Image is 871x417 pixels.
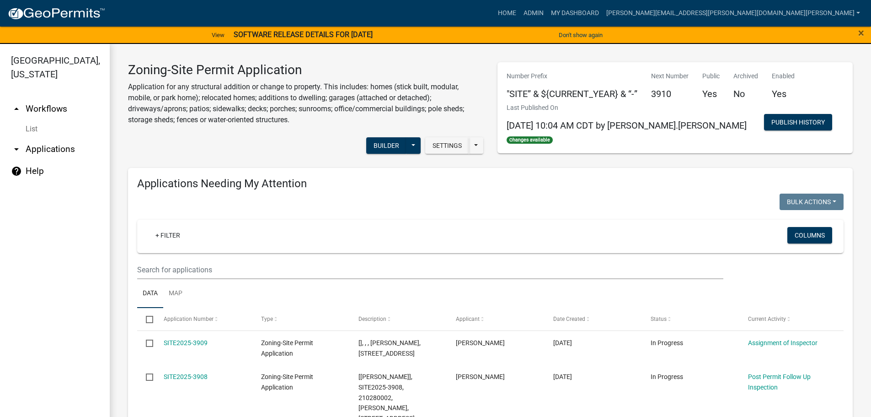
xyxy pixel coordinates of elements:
[702,71,720,81] p: Public
[164,316,214,322] span: Application Number
[764,119,832,126] wm-modal-confirm: Workflow Publish History
[137,260,723,279] input: Search for applications
[494,5,520,22] a: Home
[234,30,373,39] strong: SOFTWARE RELEASE DETAILS FOR [DATE]
[155,308,252,330] datatable-header-cell: Application Number
[553,373,572,380] span: 10/03/2025
[520,5,547,22] a: Admin
[748,316,786,322] span: Current Activity
[358,316,386,322] span: Description
[651,71,689,81] p: Next Number
[261,316,273,322] span: Type
[733,71,758,81] p: Archived
[733,88,758,99] h5: No
[208,27,228,43] a: View
[764,114,832,130] button: Publish History
[137,308,155,330] datatable-header-cell: Select
[507,103,747,113] p: Last Published On
[456,339,505,347] span: Karen Borgeson
[350,308,447,330] datatable-header-cell: Description
[858,27,864,39] span: ×
[603,5,864,22] a: [PERSON_NAME][EMAIL_ADDRESS][PERSON_NAME][DOMAIN_NAME][PERSON_NAME]
[772,88,795,99] h5: Yes
[456,316,480,322] span: Applicant
[507,71,637,81] p: Number Prefix
[858,27,864,38] button: Close
[507,88,637,99] h5: "SITE” & ${CURRENT_YEAR} & “-”
[163,279,188,309] a: Map
[366,137,406,154] button: Builder
[11,103,22,114] i: arrow_drop_up
[651,316,667,322] span: Status
[164,373,208,380] a: SITE2025-3908
[553,316,585,322] span: Date Created
[780,194,844,210] button: Bulk Actions
[358,339,421,357] span: [], , , ELIZABETH NORBY, 40891 W ISLAND DR
[148,227,187,244] a: + Filter
[137,279,163,309] a: Data
[651,373,683,380] span: In Progress
[164,339,208,347] a: SITE2025-3909
[447,308,545,330] datatable-header-cell: Applicant
[772,71,795,81] p: Enabled
[252,308,349,330] datatable-header-cell: Type
[545,308,642,330] datatable-header-cell: Date Created
[261,339,313,357] span: Zoning-Site Permit Application
[555,27,606,43] button: Don't show again
[651,88,689,99] h5: 3910
[261,373,313,391] span: Zoning-Site Permit Application
[702,88,720,99] h5: Yes
[507,120,747,131] span: [DATE] 10:04 AM CDT by [PERSON_NAME].[PERSON_NAME]
[507,136,553,144] span: Changes available
[128,62,484,78] h3: Zoning-Site Permit Application
[787,227,832,244] button: Columns
[739,308,837,330] datatable-header-cell: Current Activity
[651,339,683,347] span: In Progress
[11,144,22,155] i: arrow_drop_down
[11,166,22,177] i: help
[553,339,572,347] span: 10/05/2025
[128,81,484,125] p: Application for any structural addition or change to property. This includes: homes (stick built,...
[547,5,603,22] a: My Dashboard
[748,373,811,391] a: Post Permit Follow Up Inspection
[642,308,739,330] datatable-header-cell: Status
[137,177,844,190] h4: Applications Needing My Attention
[456,373,505,380] span: Dave Foltz
[748,339,818,347] a: Assignment of Inspector
[425,137,469,154] button: Settings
